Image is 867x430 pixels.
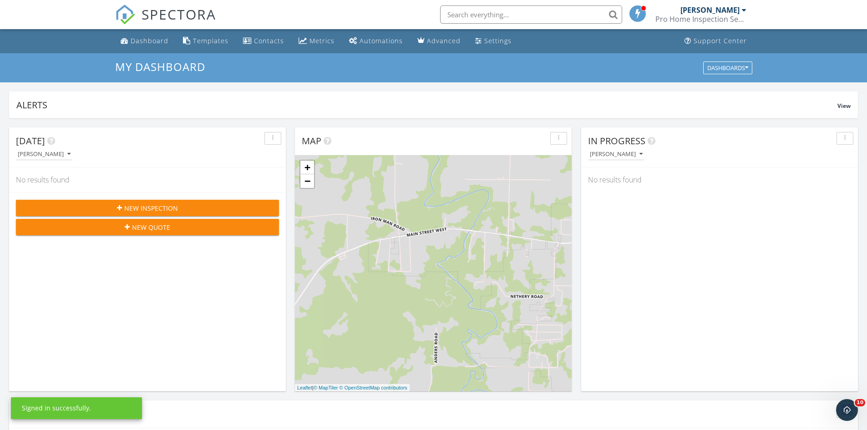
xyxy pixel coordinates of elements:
[239,33,288,50] a: Contacts
[302,135,321,147] span: Map
[309,36,335,45] div: Metrics
[115,59,205,74] span: My Dashboard
[707,65,748,71] div: Dashboards
[295,384,410,392] div: |
[18,151,71,157] div: [PERSON_NAME]
[345,33,406,50] a: Automations (Basic)
[655,15,746,24] div: Pro Home Inspection Services LLC.
[588,148,644,161] button: [PERSON_NAME]
[254,36,284,45] div: Contacts
[22,404,91,413] div: Signed in successfully.
[588,135,645,147] span: In Progress
[117,33,172,50] a: Dashboard
[115,5,135,25] img: The Best Home Inspection Software - Spectora
[703,61,752,74] button: Dashboards
[300,174,314,188] a: Zoom out
[16,148,72,161] button: [PERSON_NAME]
[694,36,747,45] div: Support Center
[472,33,515,50] a: Settings
[16,135,45,147] span: [DATE]
[427,36,461,45] div: Advanced
[836,399,858,421] iframe: Intercom live chat
[124,203,178,213] span: New Inspection
[484,36,512,45] div: Settings
[16,200,279,216] button: New Inspection
[297,385,312,390] a: Leaflet
[142,5,216,24] span: SPECTORA
[681,33,750,50] a: Support Center
[115,12,216,31] a: SPECTORA
[132,223,170,232] span: New Quote
[680,5,740,15] div: [PERSON_NAME]
[193,36,228,45] div: Templates
[16,219,279,235] button: New Quote
[9,167,286,192] div: No results found
[360,36,403,45] div: Automations
[581,167,858,192] div: No results found
[440,5,622,24] input: Search everything...
[16,99,837,111] div: Alerts
[295,33,338,50] a: Metrics
[131,36,168,45] div: Dashboard
[340,385,407,390] a: © OpenStreetMap contributors
[855,399,865,406] span: 10
[590,151,643,157] div: [PERSON_NAME]
[314,385,338,390] a: © MapTiler
[179,33,232,50] a: Templates
[837,102,851,110] span: View
[414,33,464,50] a: Advanced
[300,161,314,174] a: Zoom in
